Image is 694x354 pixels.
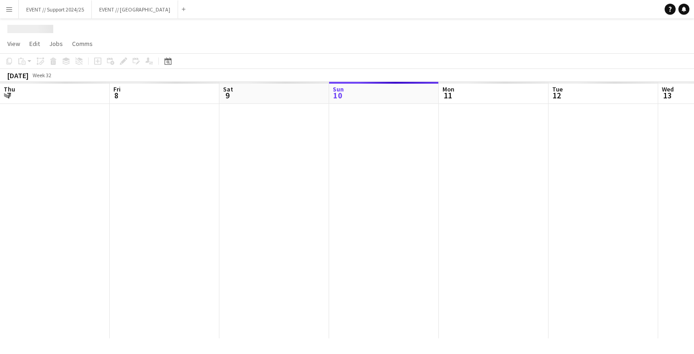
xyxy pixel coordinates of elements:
a: Jobs [45,38,67,50]
span: 13 [660,90,674,101]
span: Thu [4,85,15,93]
span: Mon [442,85,454,93]
span: View [7,40,20,48]
span: 9 [222,90,233,101]
span: Fri [113,85,121,93]
span: 7 [2,90,15,101]
a: Comms [68,38,96,50]
span: Tue [552,85,563,93]
span: Jobs [49,40,63,48]
a: Edit [26,38,44,50]
button: EVENT // Support 2024/25 [19,0,92,18]
button: EVENT // [GEOGRAPHIC_DATA] [92,0,178,18]
span: 10 [331,90,344,101]
div: [DATE] [7,71,28,80]
span: 11 [441,90,454,101]
span: Wed [662,85,674,93]
span: Sun [333,85,344,93]
span: Week 32 [30,72,53,79]
span: 8 [112,90,121,101]
span: Sat [223,85,233,93]
span: Comms [72,40,93,48]
span: 12 [551,90,563,101]
span: Edit [29,40,40,48]
a: View [4,38,24,50]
